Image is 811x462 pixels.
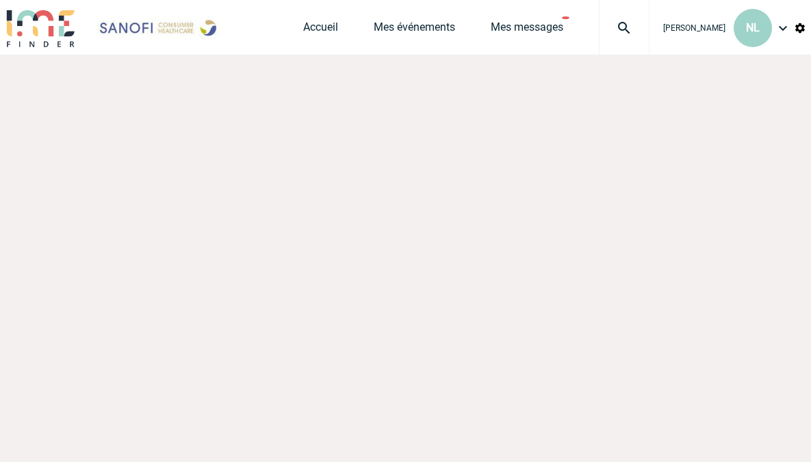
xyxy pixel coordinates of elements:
[746,21,760,34] span: NL
[5,8,77,47] img: IME-Finder
[303,21,338,40] a: Accueil
[374,21,455,40] a: Mes événements
[491,21,563,40] a: Mes messages
[663,23,725,33] span: [PERSON_NAME]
